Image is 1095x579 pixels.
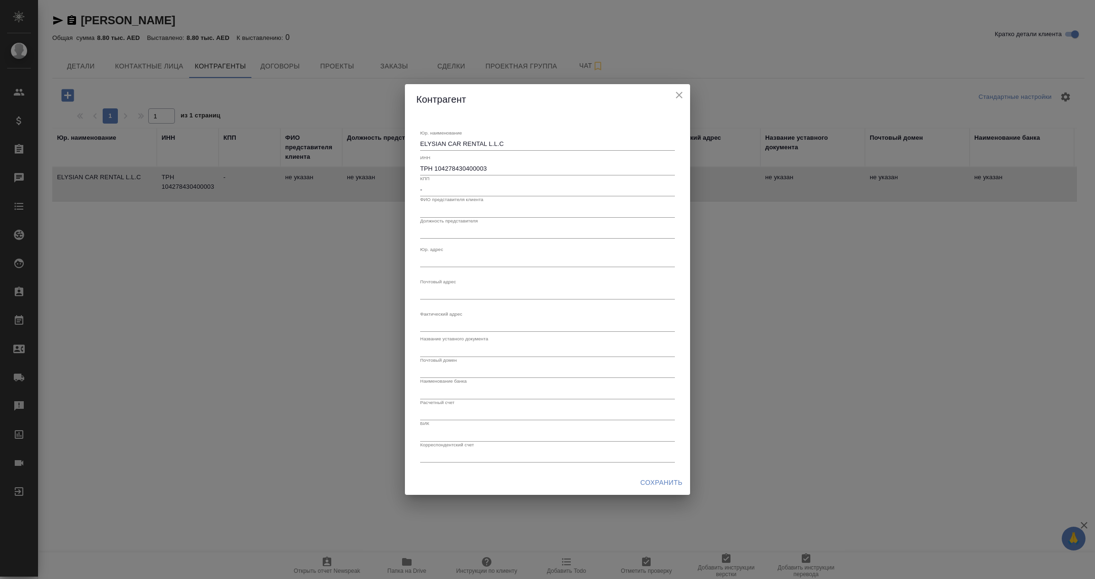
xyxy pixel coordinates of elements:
[420,280,456,284] label: Почтовый адрес
[420,442,474,447] label: Корреспондентский счет
[420,130,462,135] label: Юр. наименование
[420,312,462,317] label: Фактический адрес
[640,477,682,489] span: Сохранить
[420,218,478,223] label: Должность представителя
[420,337,488,341] label: Название уставного документа
[420,400,454,405] label: Расчетный счет
[672,88,686,102] button: close
[420,140,675,147] textarea: ELYSIAN CAR RENTAL L.L.C
[420,247,443,252] label: Юр. адрес
[636,474,686,492] button: Сохранить
[420,176,430,181] label: КПП
[420,155,430,160] label: ИНН
[420,357,457,362] label: Почтовый домен
[420,197,483,202] label: ФИО представителя клиента
[420,379,467,384] label: Наименование банка
[420,421,429,426] label: БИК
[416,94,466,105] span: Контрагент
